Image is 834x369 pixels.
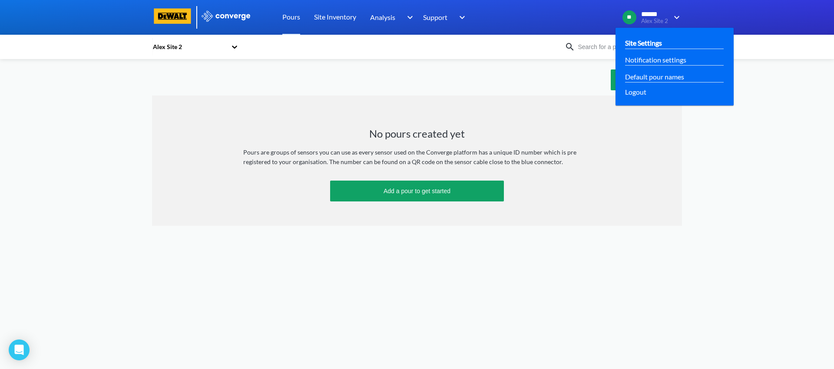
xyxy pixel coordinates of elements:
button: Add pour [611,69,682,90]
div: Pours are groups of sensors you can use as every sensor used on the Converge platform has a uniqu... [243,148,591,167]
img: downArrow.svg [401,12,415,23]
input: Search for a pour by name [575,42,680,52]
a: Notification settings [625,54,686,65]
img: logo-dewalt.svg [152,8,193,24]
a: Default pour names [625,71,684,82]
span: Support [423,12,447,23]
img: downArrow.svg [453,12,467,23]
button: Add a pour to get started [330,181,504,201]
div: Alex Site 2 [152,42,227,52]
a: Site Settings [625,37,662,48]
div: Open Intercom Messenger [9,339,30,360]
span: Alex Site 2 [641,18,668,24]
img: downArrow.svg [668,12,682,23]
h1: No pours created yet [369,127,465,141]
span: Logout [625,86,646,97]
img: logo_ewhite.svg [201,10,251,22]
img: icon-search.svg [565,42,575,52]
span: Analysis [370,12,395,23]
